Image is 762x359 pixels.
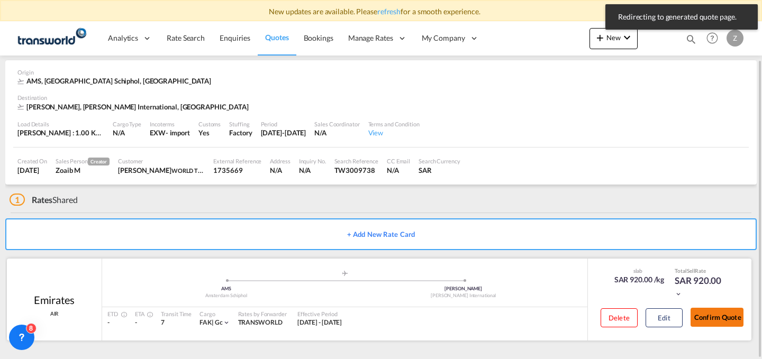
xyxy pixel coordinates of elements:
[368,128,420,137] div: View
[601,308,638,327] button: Delete
[341,21,414,56] div: Manage Rates
[368,120,420,128] div: Terms and Condition
[32,195,53,205] span: Rates
[238,318,287,327] div: TRANSWORLD
[334,165,378,175] div: TW3009738
[56,165,110,175] div: Zoaib M
[334,157,378,165] div: Search Reference
[213,165,261,175] div: 1735669
[238,310,287,318] div: Rates by Forwarder
[107,318,110,326] span: -
[5,218,757,250] button: + Add New Rate Card
[414,21,486,56] div: My Company
[212,21,258,56] a: Enquiries
[594,33,633,42] span: New
[56,157,110,165] div: Sales Person
[107,292,345,299] div: Amsterdam Schiphol
[199,310,230,318] div: Cargo
[150,128,166,137] div: EXW
[727,30,743,47] div: Z
[614,274,665,285] div: SAR 920.00 /kg
[17,120,104,128] div: Load Details
[26,77,211,85] span: AMS, [GEOGRAPHIC_DATA] Schiphol, [GEOGRAPHIC_DATA]
[377,7,401,16] a: refresh
[17,102,251,112] div: JED, King Abdulaziz International, Middle East
[113,128,141,137] div: N/A
[687,268,695,274] span: Sell
[118,165,205,175] div: NABEEL MOHAMMED
[1,6,761,17] div: New updates are available. Please for a smooth experience.
[198,128,221,137] div: Yes
[703,29,727,48] div: Help
[159,21,212,56] a: Rate Search
[199,318,215,326] span: FAK
[345,292,583,299] div: [PERSON_NAME] International
[107,286,345,292] div: AMS
[17,76,214,86] div: AMS, Amsterdam Schiphol, Europe
[314,120,359,128] div: Sales Coordinator
[17,94,745,102] div: Destination
[270,157,290,165] div: Address
[299,165,326,175] div: N/A
[261,128,306,137] div: 5 Oct 2025
[88,158,110,165] span: Creator
[258,21,296,56] a: Quotes
[212,318,214,326] span: |
[10,194,78,206] div: Shared
[589,28,638,49] button: icon-plus 400-fgNewicon-chevron-down
[615,12,748,22] span: Redirecting to generated quote page.
[10,194,25,206] span: 1
[675,274,728,300] div: SAR 920.00
[304,33,333,42] span: Bookings
[101,21,159,56] div: Analytics
[167,33,205,42] span: Rate Search
[621,31,633,44] md-icon: icon-chevron-down
[50,310,59,317] span: AIR
[299,157,326,165] div: Inquiry No.
[17,157,47,165] div: Created On
[348,33,393,43] span: Manage Rates
[220,33,250,42] span: Enquiries
[675,267,728,274] div: Total Rate
[265,33,288,42] span: Quotes
[17,165,47,175] div: 30 Sep 2025
[691,308,743,327] button: Confirm Quote
[171,166,247,174] span: WORLD TRADING SERVICES
[213,157,261,165] div: External Reference
[107,310,124,318] div: ETD
[314,128,359,137] div: N/A
[261,120,306,128] div: Period
[17,128,104,137] div: [PERSON_NAME] : 1.00 KG | Volumetric Wt : 1.00 KG
[675,290,682,298] md-icon: icon-chevron-down
[223,319,230,326] md-icon: icon-chevron-down
[166,128,190,137] div: - import
[419,165,460,175] div: SAR
[685,33,697,49] div: icon-magnify
[297,318,342,327] div: 30 Sep 2025 - 04 Oct 2025
[108,33,138,43] span: Analytics
[612,267,665,274] div: slab
[161,310,192,318] div: Transit Time
[387,157,410,165] div: CC Email
[270,165,290,175] div: N/A
[387,165,410,175] div: N/A
[646,308,683,327] button: Edit
[144,311,150,318] md-icon: Estimated Time Of Arrival
[345,286,583,292] div: [PERSON_NAME]
[150,120,190,128] div: Incoterms
[339,271,351,276] md-icon: assets/icons/custom/roll-o-plane.svg
[113,120,141,128] div: Cargo Type
[296,21,341,56] a: Bookings
[229,120,252,128] div: Stuffing
[34,292,74,307] div: Emirates
[422,33,465,43] span: My Company
[198,120,221,128] div: Customs
[135,310,151,318] div: ETA
[118,311,124,318] md-icon: Estimated Time Of Departure
[229,128,252,137] div: Factory Stuffing
[419,157,460,165] div: Search Currency
[16,26,87,50] img: 1a84b2306ded11f09c1219774cd0a0fe.png
[135,318,137,326] span: -
[17,68,745,76] div: Origin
